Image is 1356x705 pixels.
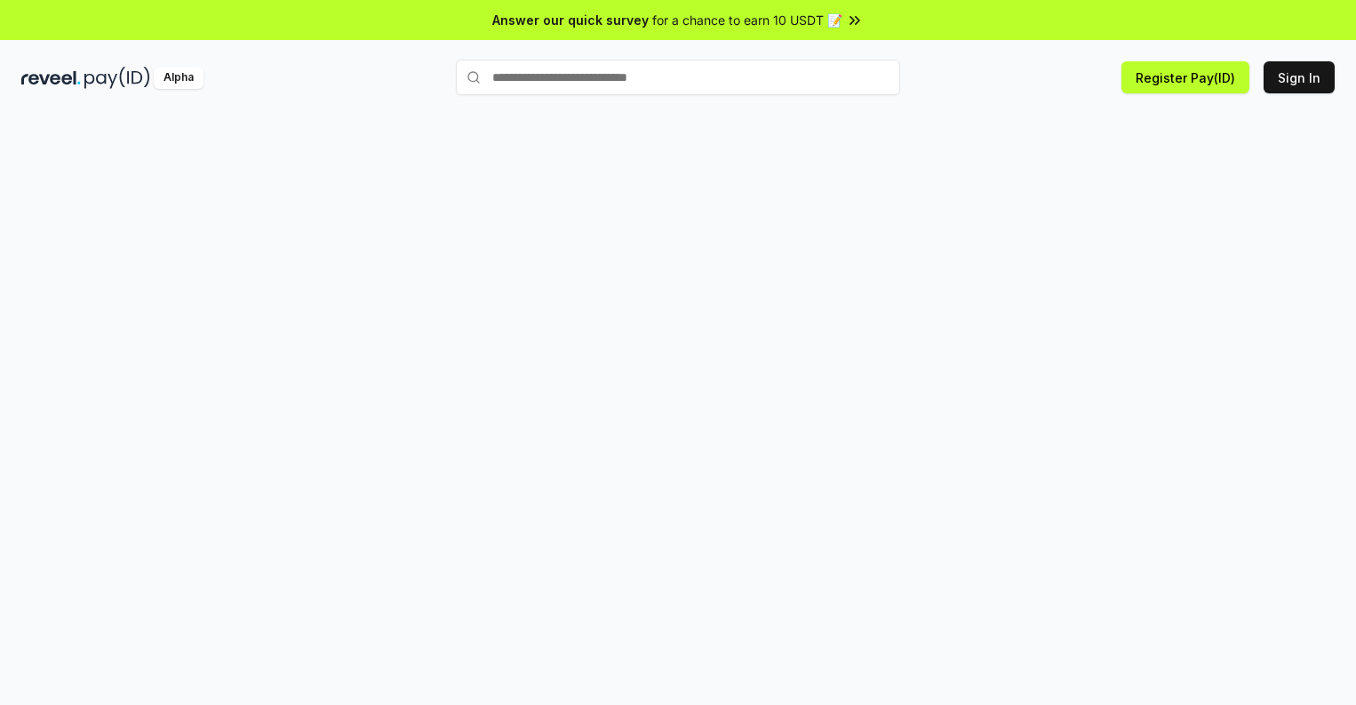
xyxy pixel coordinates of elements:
[492,11,649,29] span: Answer our quick survey
[84,67,150,89] img: pay_id
[1121,61,1249,93] button: Register Pay(ID)
[21,67,81,89] img: reveel_dark
[1264,61,1335,93] button: Sign In
[154,67,203,89] div: Alpha
[652,11,842,29] span: for a chance to earn 10 USDT 📝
